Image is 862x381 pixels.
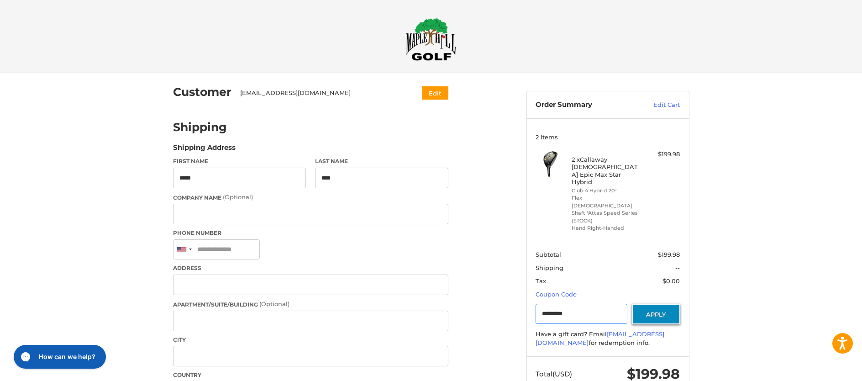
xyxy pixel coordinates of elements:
small: (Optional) [259,300,289,307]
input: Gift Certificate or Coupon Code [536,304,627,324]
span: Shipping [536,264,563,271]
h2: Customer [173,85,231,99]
a: Edit Cart [634,101,680,110]
label: Address [173,264,448,272]
a: Coupon Code [536,291,577,298]
label: Company Name [173,193,448,202]
div: Have a gift card? Email for redemption info. [536,330,680,348]
h2: Shipping [173,120,227,134]
label: Last Name [315,157,448,165]
small: (Optional) [223,193,253,201]
h3: 2 Items [536,133,680,141]
div: United States: +1 [173,240,194,259]
span: Tax [536,277,546,285]
h3: Order Summary [536,101,634,110]
div: $199.98 [644,150,680,159]
li: Flex [DEMOGRAPHIC_DATA] [572,194,641,209]
label: Country [173,371,448,379]
legend: Shipping Address [173,143,236,157]
span: -- [675,264,680,271]
label: First Name [173,157,306,165]
span: Subtotal [536,251,561,258]
button: Edit [422,86,448,100]
li: Shaft *Attas Speed Series (STOCK) [572,209,641,224]
img: Maple Hill Golf [406,18,456,61]
label: City [173,336,448,344]
label: Apartment/Suite/Building [173,300,448,309]
span: $0.00 [662,277,680,285]
h4: 2 x Callaway [DEMOGRAPHIC_DATA] Epic Max Star Hybrid [572,156,641,185]
span: Total (USD) [536,370,572,378]
li: Hand Right-Handed [572,224,641,232]
button: Apply [632,304,680,324]
iframe: Gorgias live chat messenger [9,342,109,372]
div: [EMAIL_ADDRESS][DOMAIN_NAME] [240,89,404,98]
label: Phone Number [173,229,448,237]
span: $199.98 [658,251,680,258]
li: Club 4 Hybrid 20° [572,187,641,195]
